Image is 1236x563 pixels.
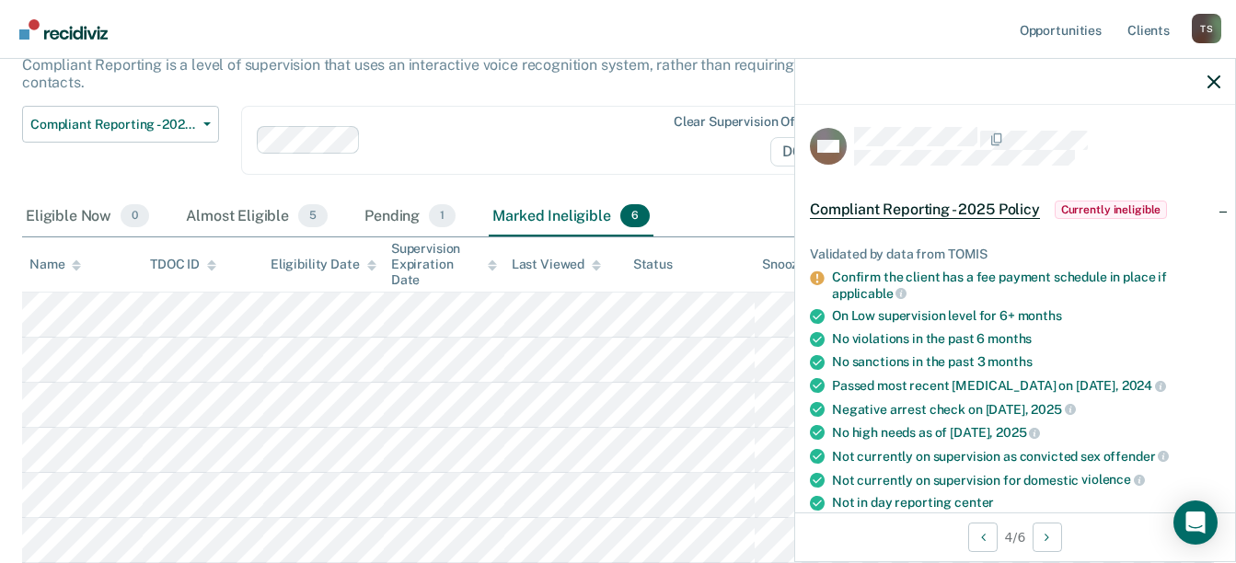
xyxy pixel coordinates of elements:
span: Currently ineligible [1055,201,1168,219]
div: Not currently on supervision as convicted sex [832,448,1220,465]
span: Compliant Reporting - 2025 Policy [810,201,1040,219]
div: Clear supervision officers [674,114,830,130]
span: offender [1103,449,1170,464]
span: 2025 [996,425,1040,440]
div: Pending [361,197,459,237]
button: Next Opportunity [1033,523,1062,552]
div: Eligibility Date [271,257,376,272]
div: Validated by data from TOMIS [810,247,1220,262]
span: violence [1081,472,1145,487]
div: Marked Ineligible [489,197,653,237]
button: Previous Opportunity [968,523,998,552]
span: 6 [620,204,650,228]
span: center [954,495,994,510]
div: Name [29,257,81,272]
span: months [988,331,1032,346]
span: 2025 [1031,402,1075,417]
div: Open Intercom Messenger [1173,500,1218,545]
p: Compliant Reporting is a level of supervision that uses an interactive voice recognition system, ... [22,56,934,91]
div: Negative arrest check on [DATE], [832,401,1220,418]
div: Not currently on supervision for domestic [832,472,1220,488]
div: No sanctions in the past 3 [832,354,1220,370]
div: Status [633,257,673,272]
span: 5 [298,204,328,228]
div: No violations in the past 6 [832,331,1220,347]
div: Not in day reporting [832,495,1220,511]
div: Eligible Now [22,197,153,237]
div: Supervision Expiration Date [391,241,497,287]
div: T S [1192,14,1221,43]
span: 1 [429,204,456,228]
div: 4 / 6 [795,512,1235,561]
span: Compliant Reporting - 2025 Policy [30,117,196,132]
span: 0 [121,204,149,228]
img: Recidiviz [19,19,108,40]
div: Passed most recent [MEDICAL_DATA] on [DATE], [832,377,1220,394]
div: TDOC ID [150,257,216,272]
div: Confirm the client has a fee payment schedule in place if applicable [832,270,1220,301]
span: months [1018,308,1062,323]
div: Snooze ends in [762,257,866,272]
div: No high needs as of [DATE], [832,424,1220,441]
span: 2024 [1122,378,1166,393]
div: Last Viewed [512,257,601,272]
div: Almost Eligible [182,197,331,237]
div: On Low supervision level for 6+ [832,308,1220,324]
div: Compliant Reporting - 2025 PolicyCurrently ineligible [795,180,1235,239]
span: D61 [770,137,834,167]
span: months [988,354,1032,369]
button: Profile dropdown button [1192,14,1221,43]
